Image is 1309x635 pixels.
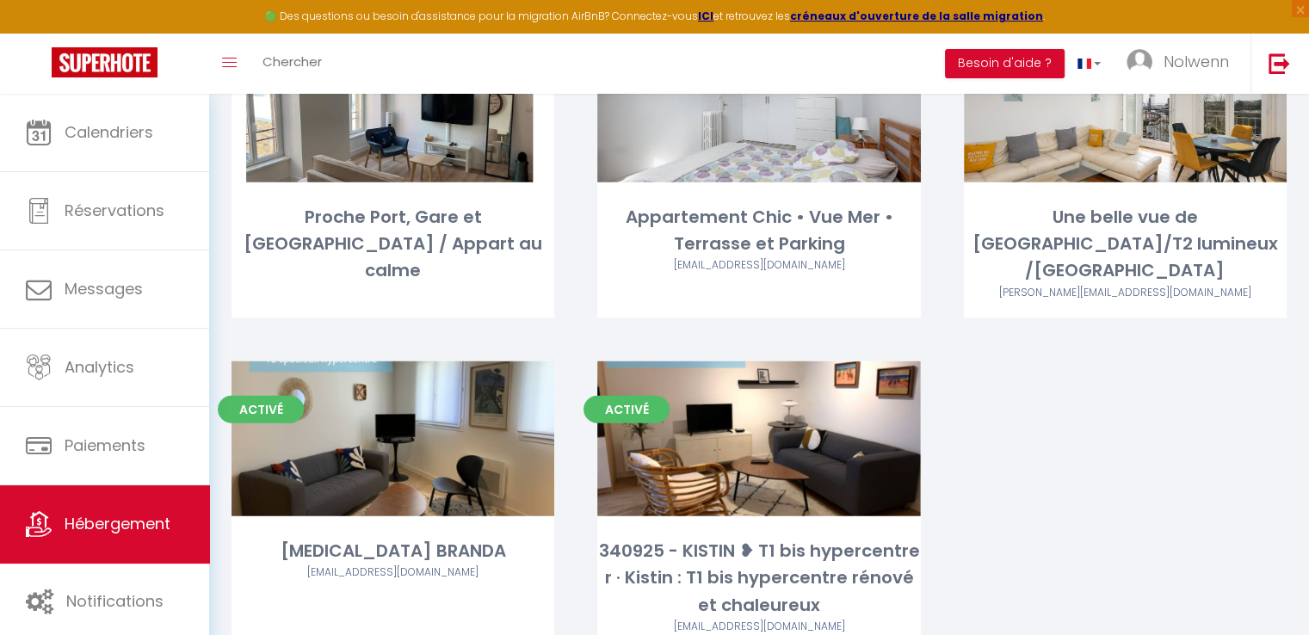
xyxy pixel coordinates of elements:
div: Airbnb [597,257,920,274]
span: Activé [583,396,670,423]
span: Chercher [262,52,322,71]
button: Ouvrir le widget de chat LiveChat [14,7,65,59]
span: Activé [218,396,304,423]
a: créneaux d'ouverture de la salle migration [790,9,1043,23]
a: ICI [698,9,713,23]
div: Airbnb [964,285,1287,301]
span: Calendriers [65,121,153,143]
button: Besoin d'aide ? [945,49,1065,78]
img: ... [1127,49,1152,75]
span: Nolwenn [1164,51,1229,72]
div: Airbnb [232,564,554,581]
img: logout [1269,52,1290,74]
img: Super Booking [52,47,157,77]
span: Analytics [65,356,134,378]
div: Appartement Chic • Vue Mer • Terrasse et Parking [597,204,920,258]
span: Notifications [66,590,164,612]
div: Une belle vue de [GEOGRAPHIC_DATA]/T2 lumineux /[GEOGRAPHIC_DATA] [964,204,1287,285]
span: Hébergement [65,513,170,534]
a: ... Nolwenn [1114,34,1250,94]
div: [MEDICAL_DATA] BRANDA [232,538,554,564]
div: Airbnb [597,619,920,635]
div: Proche Port, Gare et [GEOGRAPHIC_DATA] / Appart au calme [232,204,554,285]
span: Messages [65,278,143,299]
a: Chercher [250,34,335,94]
span: Paiements [65,435,145,456]
div: 340925 - KISTIN ❥ T1 bis hypercentre r · Kistin : T1 bis hypercentre rénové et chaleureux [597,538,920,619]
span: Réservations [65,200,164,221]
